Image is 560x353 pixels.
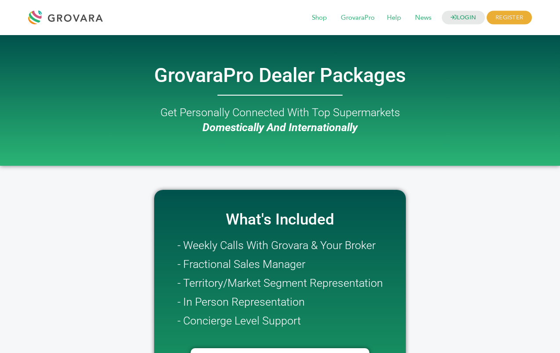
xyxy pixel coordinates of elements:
[409,10,437,26] span: News
[159,212,402,227] h2: What's Included
[335,13,381,23] a: GrovaraPro
[30,105,531,135] h2: Get Personally Connected With Top Supermarkets
[442,11,485,25] a: LOGIN
[177,236,383,330] h2: - Weekly Calls With Grovara & Your Broker - Fractional Sales Manager - Territory/Market Segment R...
[306,10,333,26] span: Shop
[381,13,407,23] a: Help
[30,66,531,85] h2: GrovaraPro Dealer Packages
[381,10,407,26] span: Help
[306,13,333,23] a: Shop
[409,13,437,23] a: News
[202,121,358,134] i: Domestically And Internationally
[487,11,532,25] span: REGISTER
[335,10,381,26] span: GrovaraPro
